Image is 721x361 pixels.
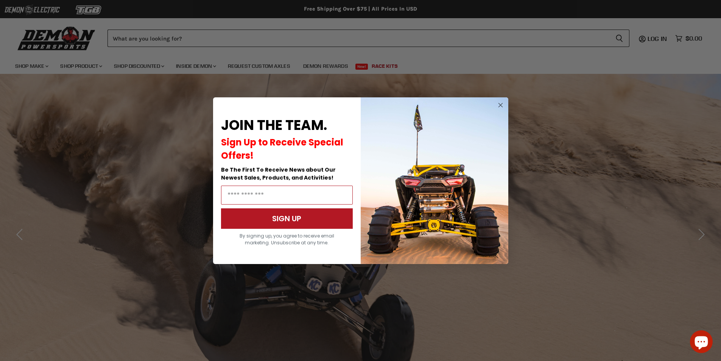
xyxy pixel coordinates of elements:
button: SIGN UP [221,208,353,229]
input: Email Address [221,186,353,205]
span: JOIN THE TEAM. [221,116,327,135]
inbox-online-store-chat: Shopify online store chat [688,330,715,355]
span: Sign Up to Receive Special Offers! [221,136,343,162]
button: Close dialog [496,100,505,110]
span: By signing up, you agree to receive email marketing. Unsubscribe at any time. [240,233,334,246]
img: a9095488-b6e7-41ba-879d-588abfab540b.jpeg [361,97,508,264]
span: Be The First To Receive News about Our Newest Sales, Products, and Activities! [221,166,336,181]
